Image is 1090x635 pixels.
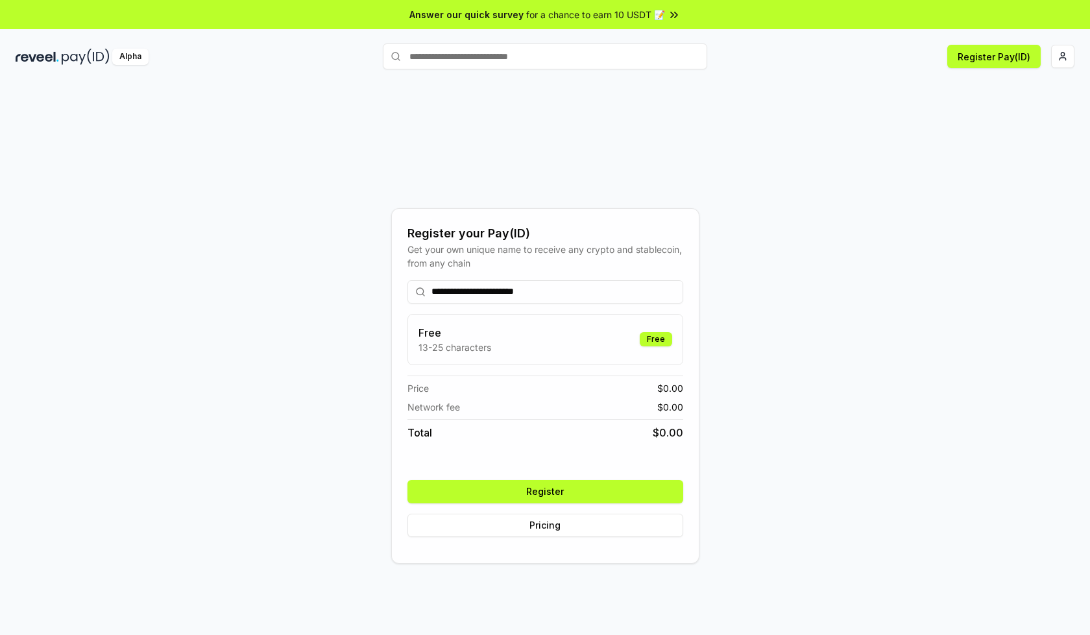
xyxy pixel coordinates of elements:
h3: Free [418,325,491,341]
span: $ 0.00 [657,400,683,414]
button: Register Pay(ID) [947,45,1041,68]
span: $ 0.00 [653,425,683,440]
span: for a chance to earn 10 USDT 📝 [526,8,665,21]
span: Price [407,381,429,395]
span: Network fee [407,400,460,414]
span: Total [407,425,432,440]
p: 13-25 characters [418,341,491,354]
div: Alpha [112,49,149,65]
span: Answer our quick survey [409,8,524,21]
div: Register your Pay(ID) [407,224,683,243]
div: Get your own unique name to receive any crypto and stablecoin, from any chain [407,243,683,270]
img: pay_id [62,49,110,65]
button: Register [407,480,683,503]
div: Free [640,332,672,346]
img: reveel_dark [16,49,59,65]
button: Pricing [407,514,683,537]
span: $ 0.00 [657,381,683,395]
